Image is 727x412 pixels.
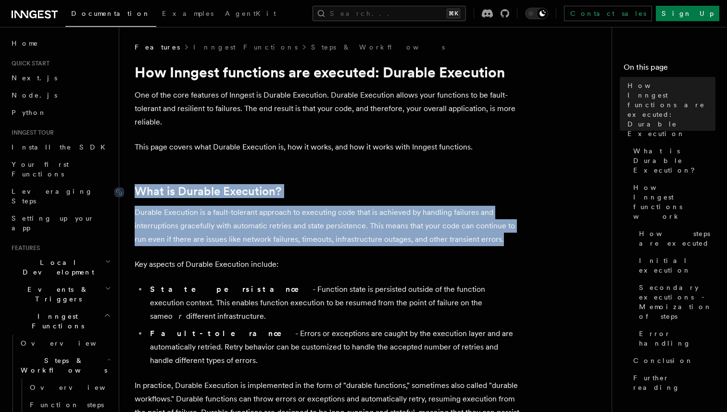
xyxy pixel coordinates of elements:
em: or [168,312,186,321]
a: Node.js [8,87,113,104]
a: Overview [26,379,113,396]
span: What is Durable Execution? [633,146,715,175]
span: Features [135,42,180,52]
a: How Inngest functions are executed: Durable Execution [624,77,715,142]
span: Events & Triggers [8,285,105,304]
span: Home [12,38,38,48]
strong: State persistance [150,285,313,294]
a: Python [8,104,113,121]
span: Steps & Workflows [17,356,107,375]
span: Further reading [633,373,715,392]
span: Features [8,244,40,252]
a: Setting up your app [8,210,113,237]
span: Setting up your app [12,214,94,232]
a: Next.js [8,69,113,87]
span: Local Development [8,258,105,277]
span: Your first Functions [12,161,69,178]
button: Steps & Workflows [17,352,113,379]
button: Search...⌘K [313,6,466,21]
span: How Inngest functions are executed: Durable Execution [627,81,715,138]
a: Leveraging Steps [8,183,113,210]
button: Local Development [8,254,113,281]
button: Events & Triggers [8,281,113,308]
li: - Function state is persisted outside of the function execution context. This enables function ex... [147,283,519,323]
li: - Errors or exceptions are caught by the execution layer and are automatically retried. Retry beh... [147,327,519,367]
span: Install the SDK [12,143,111,151]
h4: On this page [624,62,715,77]
a: Error handling [635,325,715,352]
p: This page covers what Durable Execution is, how it works, and how it works with Inngest functions. [135,140,519,154]
a: Sign Up [656,6,719,21]
span: Secondary executions - Memoization of steps [639,283,715,321]
a: Examples [156,3,219,26]
p: Key aspects of Durable Execution include: [135,258,519,271]
a: Contact sales [564,6,652,21]
a: Install the SDK [8,138,113,156]
a: Secondary executions - Memoization of steps [635,279,715,325]
a: Conclusion [629,352,715,369]
span: Overview [21,339,120,347]
span: Overview [30,384,129,391]
a: Overview [17,335,113,352]
span: Examples [162,10,213,17]
span: Error handling [639,329,715,348]
a: Documentation [65,3,156,27]
p: Durable Execution is a fault-tolerant approach to executing code that is achieved by handling fai... [135,206,519,246]
button: Inngest Functions [8,308,113,335]
a: What is Durable Execution? [629,142,715,179]
a: How Inngest functions work [629,179,715,225]
span: Quick start [8,60,50,67]
a: Initial execution [635,252,715,279]
span: Next.js [12,74,57,82]
a: Home [8,35,113,52]
span: How steps are executed [639,229,715,248]
a: Your first Functions [8,156,113,183]
a: Inngest Functions [193,42,298,52]
span: Conclusion [633,356,693,365]
span: How Inngest functions work [633,183,715,221]
kbd: ⌘K [447,9,460,18]
span: Initial execution [639,256,715,275]
a: How steps are executed [635,225,715,252]
span: Documentation [71,10,150,17]
p: One of the core features of Inngest is Durable Execution. Durable Execution allows your functions... [135,88,519,129]
a: AgentKit [219,3,282,26]
a: What is Durable Execution? [135,185,281,198]
span: Node.js [12,91,57,99]
span: Function steps [30,401,104,409]
span: Python [12,109,47,116]
a: Steps & Workflows [311,42,445,52]
a: Further reading [629,369,715,396]
button: Toggle dark mode [525,8,548,19]
span: Inngest Functions [8,312,104,331]
span: Inngest tour [8,129,54,137]
strong: Fault-tolerance [150,329,295,338]
span: Leveraging Steps [12,187,93,205]
h1: How Inngest functions are executed: Durable Execution [135,63,519,81]
span: AgentKit [225,10,276,17]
